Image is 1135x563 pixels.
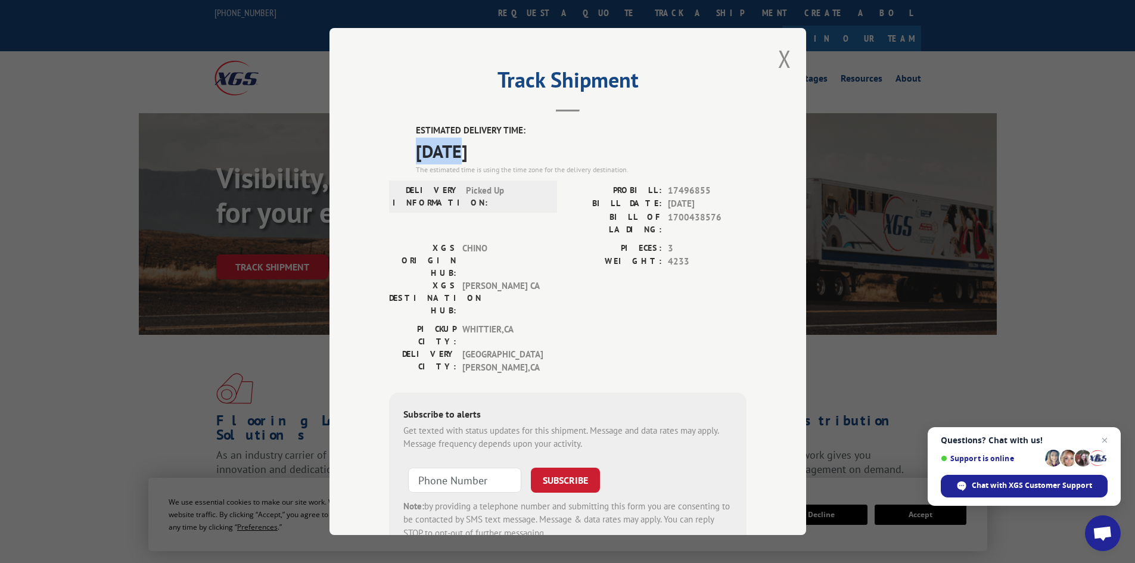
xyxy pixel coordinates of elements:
[941,454,1041,463] span: Support is online
[531,468,600,493] button: SUBSCRIBE
[403,424,732,451] div: Get texted with status updates for this shipment. Message and data rates may apply. Message frequ...
[408,468,521,493] input: Phone Number
[389,242,456,279] label: XGS ORIGIN HUB:
[389,71,747,94] h2: Track Shipment
[403,407,732,424] div: Subscribe to alerts
[568,197,662,211] label: BILL DATE:
[668,197,747,211] span: [DATE]
[403,500,732,540] div: by providing a telephone number and submitting this form you are consenting to be contacted by SM...
[462,242,543,279] span: CHINO
[403,500,424,512] strong: Note:
[568,242,662,256] label: PIECES:
[972,480,1092,491] span: Chat with XGS Customer Support
[568,255,662,269] label: WEIGHT:
[416,138,747,164] span: [DATE]
[668,184,747,198] span: 17496855
[389,348,456,375] label: DELIVERY CITY:
[1085,515,1121,551] a: Open chat
[393,184,460,209] label: DELIVERY INFORMATION:
[568,211,662,236] label: BILL OF LADING:
[416,164,747,175] div: The estimated time is using the time zone for the delivery destination.
[668,255,747,269] span: 4233
[668,211,747,236] span: 1700438576
[416,124,747,138] label: ESTIMATED DELIVERY TIME:
[941,436,1108,445] span: Questions? Chat with us!
[389,323,456,348] label: PICKUP CITY:
[462,279,543,317] span: [PERSON_NAME] CA
[778,43,791,74] button: Close modal
[466,184,546,209] span: Picked Up
[389,279,456,317] label: XGS DESTINATION HUB:
[941,475,1108,497] span: Chat with XGS Customer Support
[668,242,747,256] span: 3
[462,323,543,348] span: WHITTIER , CA
[462,348,543,375] span: [GEOGRAPHIC_DATA][PERSON_NAME] , CA
[568,184,662,198] label: PROBILL:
